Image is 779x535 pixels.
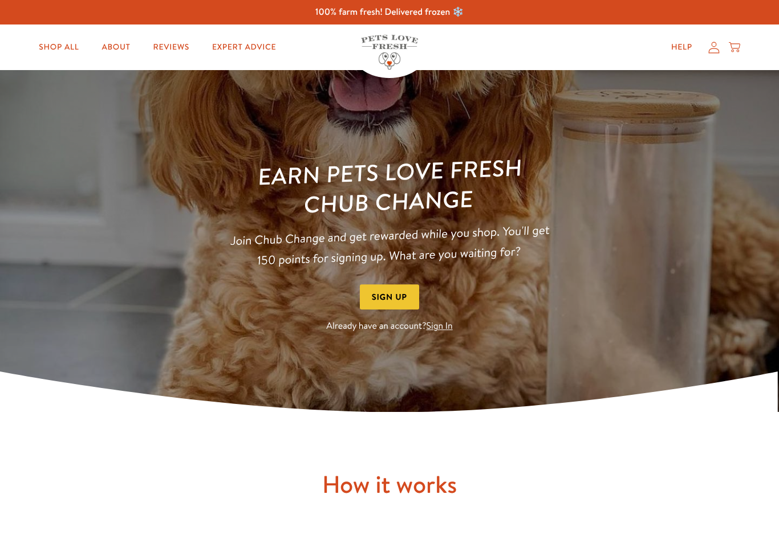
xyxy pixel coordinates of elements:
[92,36,139,59] a: About
[144,36,198,59] a: Reviews
[224,219,555,271] p: Join Chub Change and get rewarded while you shop. You'll get 150 points for signing up. What are ...
[662,36,701,59] a: Help
[224,151,555,222] h1: Earn Pets Love Fresh Chub Change
[225,319,554,334] p: Already have an account?
[30,36,88,59] a: Shop All
[427,320,453,333] a: Sign In
[361,35,418,70] img: Pets Love Fresh
[360,284,419,310] button: Sign Up
[70,469,709,500] h2: How it works
[203,36,285,59] a: Expert Advice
